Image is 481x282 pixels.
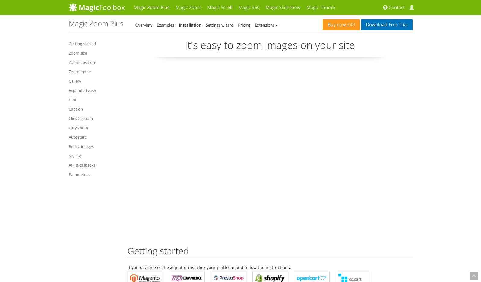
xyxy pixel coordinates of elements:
[69,3,125,12] img: MagicToolbox.com - Image tools for your website
[128,246,413,258] h2: Getting started
[69,115,119,122] a: Click to zoom
[69,96,119,103] a: Hint
[69,87,119,94] a: Expanded view
[69,105,119,113] a: Caption
[179,22,201,28] a: Installation
[69,40,119,47] a: Getting started
[238,22,250,28] a: Pricing
[69,49,119,57] a: Zoom size
[69,59,119,66] a: Zoom position
[346,22,355,27] span: £49
[69,161,119,169] a: API & callbacks
[135,22,152,28] a: Overview
[323,19,360,30] a: Buy now£49
[255,22,277,28] a: Extensions
[389,5,405,11] span: Contact
[69,152,119,159] a: Styling
[69,143,119,150] a: Retina images
[69,133,119,141] a: Autostart
[69,124,119,131] a: Lazy zoom
[69,68,119,75] a: Zoom mode
[69,171,119,178] a: Parameters
[387,22,407,27] span: Free Trial
[69,77,119,85] a: Gallery
[69,20,123,27] h1: Magic Zoom Plus
[361,19,412,30] a: DownloadFree Trial
[206,22,234,28] a: Settings wizard
[128,38,413,57] p: It's easy to zoom images on your site
[157,22,174,28] a: Examples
